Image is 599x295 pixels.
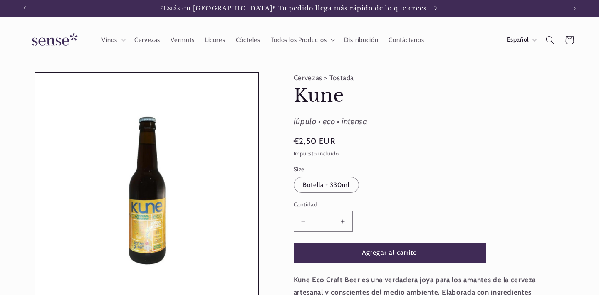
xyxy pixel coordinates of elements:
h1: Kune [294,84,556,108]
label: Cantidad [294,200,486,209]
span: €2,50 EUR [294,135,335,147]
span: Contáctanos [389,36,424,44]
a: Cervezas [129,31,165,49]
a: Sense [19,25,88,55]
span: Vinos [101,36,117,44]
span: Español [507,35,529,44]
legend: Size [294,165,305,173]
span: ¿Estás en [GEOGRAPHIC_DATA]? Tu pedido llega más rápido de lo que crees. [161,5,428,12]
summary: Búsqueda [540,30,559,49]
a: Licores [200,31,230,49]
span: Licores [205,36,225,44]
span: Vermuts [171,36,194,44]
button: Español [502,32,540,48]
a: Contáctanos [384,31,429,49]
button: Agregar al carrito [294,243,486,263]
span: Distribución [344,36,379,44]
img: Sense [22,28,84,52]
span: Cervezas [134,36,160,44]
span: Todos los Productos [271,36,327,44]
a: Cócteles [230,31,265,49]
label: Botella - 330ml [294,177,359,193]
a: Distribución [339,31,384,49]
span: Cócteles [236,36,260,44]
summary: Vinos [96,31,129,49]
div: Impuesto incluido. [294,150,556,158]
summary: Todos los Productos [265,31,339,49]
a: Vermuts [166,31,200,49]
div: lúpulo • eco • intensa [294,114,556,129]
